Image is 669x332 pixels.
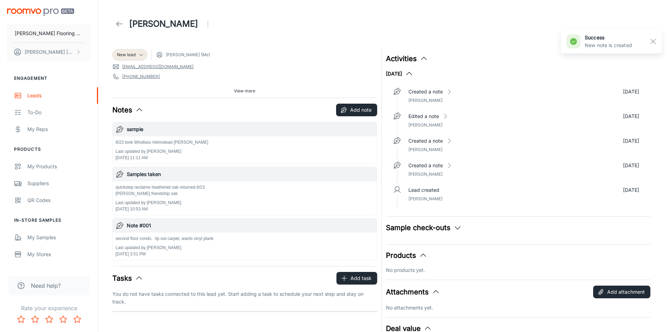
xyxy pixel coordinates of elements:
[408,186,439,194] p: Lead created
[122,73,160,80] a: [PHONE_NUMBER]
[127,222,374,229] h6: Note #001
[6,304,92,312] p: Rate your experience
[15,30,83,37] p: [PERSON_NAME] Flooring Center
[27,92,91,99] div: Leads
[112,49,147,60] div: New lead
[116,148,208,155] p: Last updated by [PERSON_NAME]
[116,251,214,257] p: [DATE] 3:51 PM
[113,122,377,164] button: sample8/23 took Windlass Helmstead [PERSON_NAME]Last updated by [PERSON_NAME][DATE] 11:11 AM
[231,86,258,96] button: View more
[386,250,427,261] button: Products
[386,287,440,297] button: Attachments
[116,206,205,212] p: [DATE] 10:53 AM
[166,52,210,58] span: [PERSON_NAME] (Me)
[585,34,632,41] h6: success
[408,88,443,96] p: Created a note
[7,43,91,61] button: [PERSON_NAME] [PERSON_NAME]
[14,312,28,326] button: Rate 1 star
[386,304,651,312] p: No attachments yet.
[112,273,143,284] button: Tasks
[116,139,208,145] p: 8/23 took Windlass Helmstead [PERSON_NAME]
[31,281,61,290] span: Need help?
[201,17,215,31] button: Open menu
[127,170,374,178] h6: Samples taken
[113,167,377,215] button: Samples takenquickstep reclaime heathered oak returned 8/23 [PERSON_NAME] friendship oakLast upda...
[129,18,198,30] h1: [PERSON_NAME]
[116,245,214,251] p: Last updated by [PERSON_NAME]
[27,180,91,187] div: Suppliers
[386,222,462,233] button: Sample check-outs
[336,272,377,285] button: Add task
[7,8,74,16] img: Roomvo PRO Beta
[116,235,214,242] p: second floor condo. rip out carpet, wants vinyl plank
[623,186,639,194] p: [DATE]
[122,64,194,70] a: [EMAIL_ADDRESS][DOMAIN_NAME]
[25,48,74,56] p: [PERSON_NAME] [PERSON_NAME]
[27,125,91,133] div: My Reps
[116,200,205,206] p: Last updated by [PERSON_NAME]
[7,24,91,43] button: [PERSON_NAME] Flooring Center
[408,98,442,103] span: [PERSON_NAME]
[27,250,91,258] div: My Stores
[112,105,144,115] button: Notes
[593,286,650,298] button: Add attachment
[408,196,442,201] span: [PERSON_NAME]
[112,290,377,306] p: You do not have tasks connected to this lead yet. Start adding a task to schedule your next step ...
[27,109,91,116] div: To-do
[27,196,91,204] div: QR Codes
[408,171,442,177] span: [PERSON_NAME]
[408,147,442,152] span: [PERSON_NAME]
[42,312,56,326] button: Rate 3 star
[56,312,70,326] button: Rate 4 star
[116,184,205,197] p: quickstep reclaime heathered oak returned 8/23 [PERSON_NAME] friendship oak
[386,70,413,78] button: [DATE]
[623,88,639,96] p: [DATE]
[336,104,377,116] button: Add note
[408,137,443,145] p: Created a note
[116,155,208,161] p: [DATE] 11:11 AM
[113,219,377,260] button: Note #001second floor condo. rip out carpet, wants vinyl plankLast updated by [PERSON_NAME][DATE]...
[623,112,639,120] p: [DATE]
[27,234,91,241] div: My Samples
[408,122,442,128] span: [PERSON_NAME]
[408,162,443,169] p: Created a note
[623,162,639,169] p: [DATE]
[127,125,374,133] h6: sample
[623,137,639,145] p: [DATE]
[386,266,651,274] p: No products yet.
[28,312,42,326] button: Rate 2 star
[386,53,428,64] button: Activities
[27,163,91,170] div: My Products
[234,88,255,94] span: View more
[70,312,84,326] button: Rate 5 star
[408,112,439,120] p: Edited a note
[117,52,136,58] span: New lead
[585,41,632,49] p: New note is created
